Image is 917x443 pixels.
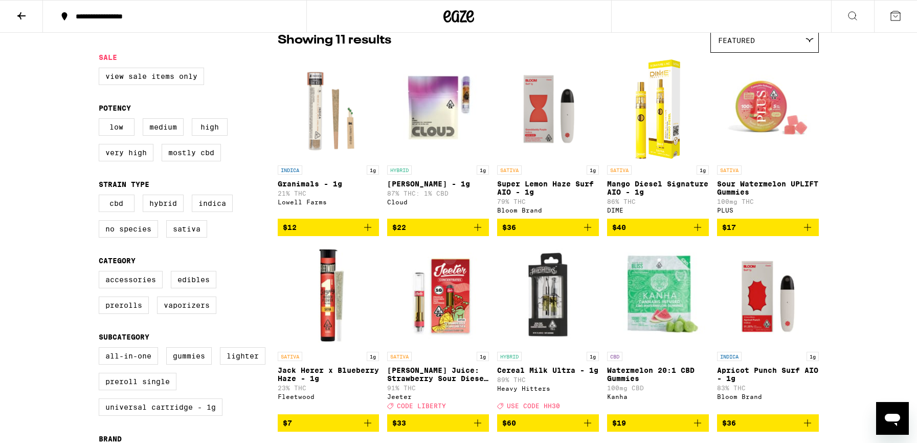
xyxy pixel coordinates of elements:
p: 1g [477,352,489,361]
div: Bloom Brand [717,393,819,400]
p: SATIVA [717,165,742,175]
p: 1g [477,165,489,175]
p: Watermelon 20:1 CBD Gummies [607,366,709,383]
legend: Potency [99,104,131,112]
p: 83% THC [717,385,819,391]
label: Vaporizers [157,297,216,314]
p: [PERSON_NAME] Juice: Strawberry Sour Diesel - 1g [387,366,489,383]
legend: Category [99,257,136,265]
a: Open page for Mango Diesel Signature AIO - 1g from DIME [607,58,709,219]
p: 23% THC [278,385,379,391]
label: Hybrid [143,195,184,212]
label: Gummies [166,347,212,365]
button: Add to bag [497,219,599,236]
button: Add to bag [497,414,599,432]
button: Add to bag [278,414,379,432]
a: Open page for Cereal Milk Ultra - 1g from Heavy Hitters [497,244,599,414]
p: Showing 11 results [278,32,391,49]
label: No Species [99,220,158,238]
span: USE CODE HH30 [507,403,560,409]
a: Open page for Watermelon 20:1 CBD Gummies from Kanha [607,244,709,414]
legend: Sale [99,53,117,61]
label: All-In-One [99,347,158,365]
span: $7 [283,419,292,427]
img: Cloud - Runtz - 1g [387,58,489,160]
p: 1g [367,165,379,175]
span: $12 [283,223,297,231]
p: 1g [367,352,379,361]
p: Sour Watermelon UPLIFT Gummies [717,180,819,196]
div: Heavy Hitters [497,385,599,392]
p: 1g [587,352,599,361]
p: Super Lemon Haze Surf AIO - 1g [497,180,599,196]
label: Edibles [171,271,216,288]
p: 87% THC: 1% CBD [387,190,489,197]
a: Open page for Jeeter Juice: Strawberry Sour Diesel - 1g from Jeeter [387,244,489,414]
p: 100mg THC [717,198,819,205]
p: 21% THC [278,190,379,197]
button: Add to bag [278,219,379,236]
iframe: Button to launch messaging window [876,402,909,435]
label: Very High [99,144,153,161]
label: Preroll Single [99,373,176,390]
p: 79% THC [497,198,599,205]
p: 1g [697,165,709,175]
p: 86% THC [607,198,709,205]
label: Universal Cartridge - 1g [99,398,222,416]
p: 100mg CBD [607,385,709,391]
label: Medium [143,118,184,136]
img: PLUS - Sour Watermelon UPLIFT Gummies [717,58,819,160]
label: Mostly CBD [162,144,221,161]
span: $19 [612,419,626,427]
button: Add to bag [387,219,489,236]
p: Granimals - 1g [278,180,379,188]
p: Cereal Milk Ultra - 1g [497,366,599,374]
p: SATIVA [607,165,632,175]
a: Open page for Granimals - 1g from Lowell Farms [278,58,379,219]
div: Bloom Brand [497,207,599,214]
legend: Strain Type [99,180,149,188]
a: Open page for Jack Herer x Blueberry Haze - 1g from Fleetwood [278,244,379,414]
img: Heavy Hitters - Cereal Milk Ultra - 1g [497,244,599,347]
span: $33 [392,419,406,427]
img: DIME - Mango Diesel Signature AIO - 1g [629,58,687,160]
p: SATIVA [497,165,522,175]
p: Apricot Punch Surf AIO - 1g [717,366,819,383]
img: Lowell Farms - Granimals - 1g [278,58,379,160]
p: SATIVA [387,352,412,361]
span: $40 [612,223,626,231]
p: INDICA [278,165,302,175]
span: Featured [718,36,755,45]
p: 1g [587,165,599,175]
span: CODE LIBERTY [397,403,446,409]
img: Jeeter - Jeeter Juice: Strawberry Sour Diesel - 1g [387,244,489,347]
p: INDICA [717,352,742,361]
span: $36 [722,419,736,427]
span: $60 [502,419,516,427]
div: Kanha [607,393,709,400]
label: Indica [192,195,233,212]
button: Add to bag [607,414,709,432]
div: Jeeter [387,393,489,400]
a: Open page for Runtz - 1g from Cloud [387,58,489,219]
div: Fleetwood [278,393,379,400]
label: High [192,118,228,136]
a: Open page for Sour Watermelon UPLIFT Gummies from PLUS [717,58,819,219]
p: 1g [807,352,819,361]
button: Add to bag [717,414,819,432]
label: Prerolls [99,297,149,314]
button: Add to bag [607,219,709,236]
legend: Brand [99,435,122,443]
a: Open page for Apricot Punch Surf AIO - 1g from Bloom Brand [717,244,819,414]
label: CBD [99,195,135,212]
span: $17 [722,223,736,231]
div: PLUS [717,207,819,214]
div: DIME [607,207,709,214]
p: HYBRID [387,165,412,175]
a: Open page for Super Lemon Haze Surf AIO - 1g from Bloom Brand [497,58,599,219]
p: SATIVA [278,352,302,361]
div: Cloud [387,199,489,205]
img: Bloom Brand - Apricot Punch Surf AIO - 1g [717,244,819,347]
p: 91% THC [387,385,489,391]
span: $36 [502,223,516,231]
